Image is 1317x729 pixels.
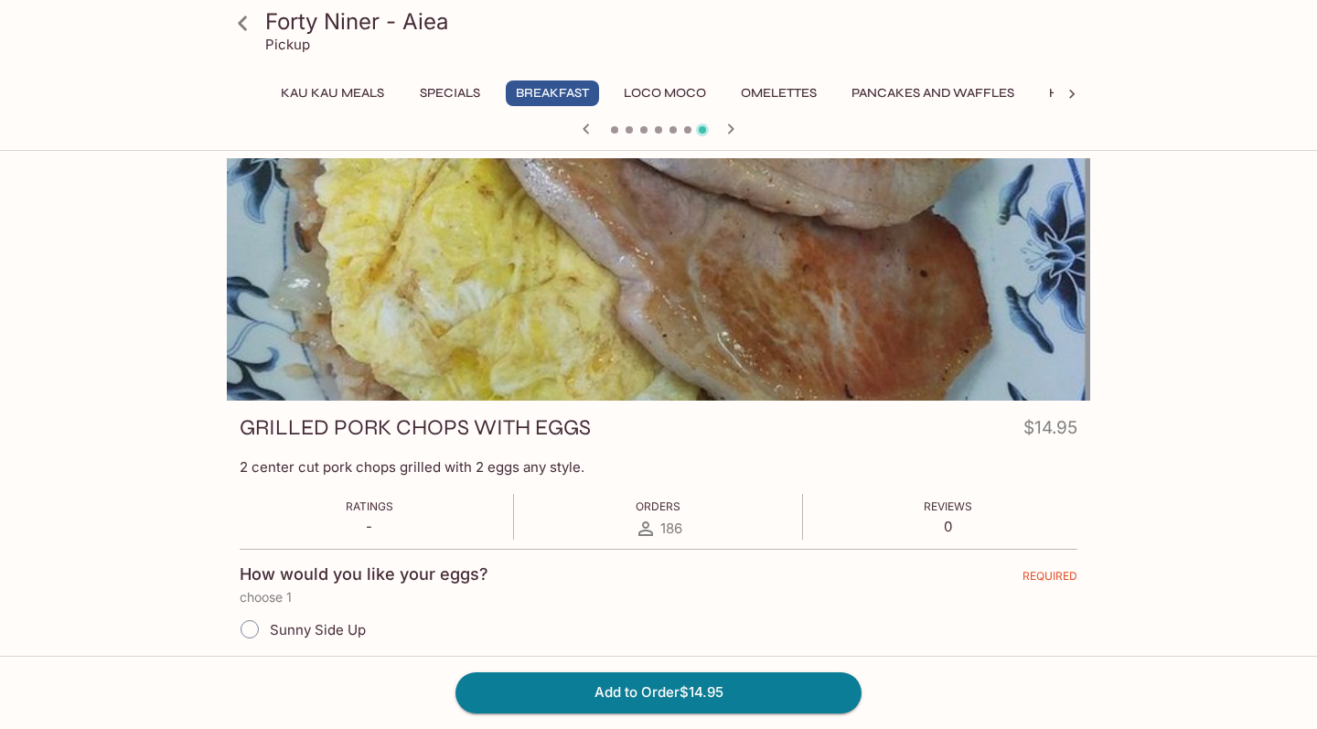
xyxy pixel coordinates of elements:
button: Loco Moco [614,80,716,106]
p: 0 [924,518,972,535]
p: Pickup [265,36,310,53]
span: Ratings [346,499,393,513]
p: 2 center cut pork chops grilled with 2 eggs any style. [240,458,1077,476]
div: GRILLED PORK CHOPS WITH EGGS [227,158,1090,401]
h3: Forty Niner - Aiea [265,7,1083,36]
span: Sunny Side Up [270,621,366,638]
h4: $14.95 [1023,413,1077,449]
h4: How would you like your eggs? [240,564,488,584]
button: Pancakes and Waffles [841,80,1024,106]
button: Omelettes [731,80,827,106]
button: Kau Kau Meals [271,80,394,106]
button: Specials [409,80,491,106]
button: Hawaiian Style French Toast [1039,80,1265,106]
p: - [346,518,393,535]
span: 186 [660,520,682,537]
p: choose 1 [240,590,1077,605]
h3: GRILLED PORK CHOPS WITH EGGS [240,413,591,442]
button: Add to Order$14.95 [455,672,862,713]
span: Orders [636,499,680,513]
span: REQUIRED [1023,569,1077,590]
span: Reviews [924,499,972,513]
button: Breakfast [506,80,599,106]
